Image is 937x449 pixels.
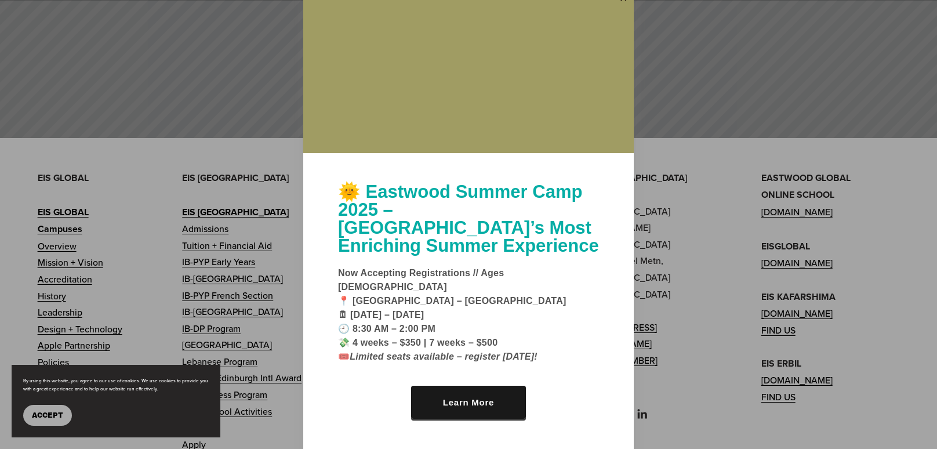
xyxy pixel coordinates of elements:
[23,405,72,426] button: Accept
[32,411,63,419] span: Accept
[411,386,526,419] a: Learn More
[23,376,209,393] p: By using this website, you agree to our use of cookies. We use cookies to provide you with a grea...
[350,352,537,361] em: Limited seats available – register [DATE]!
[12,365,220,437] section: Cookie banner
[338,268,566,361] strong: Now Accepting Registrations // Ages [DEMOGRAPHIC_DATA] 📍 [GEOGRAPHIC_DATA] – [GEOGRAPHIC_DATA] 🗓 ...
[338,183,599,255] h1: 🌞 Eastwood Summer Camp 2025 – [GEOGRAPHIC_DATA]’s Most Enriching Summer Experience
